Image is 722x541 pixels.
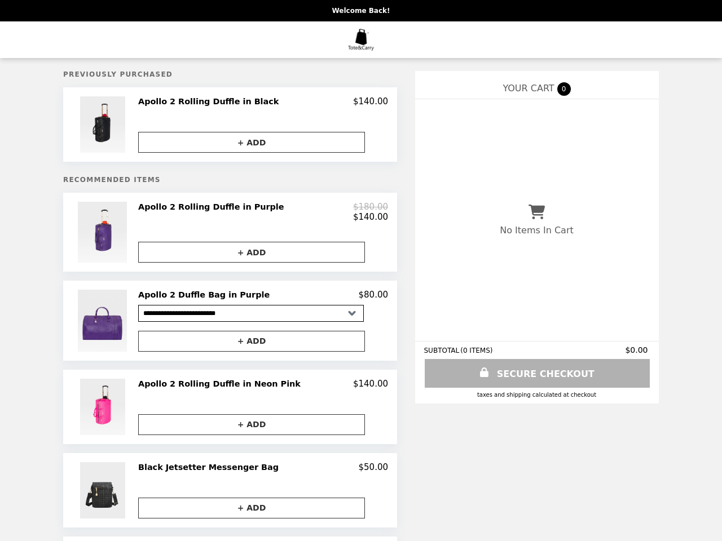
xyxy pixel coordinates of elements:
p: $140.00 [353,212,388,222]
button: + ADD [138,132,365,153]
h2: Black Jetsetter Messenger Bag [138,462,283,472]
span: SUBTOTAL [424,347,461,354]
p: No Items In Cart [500,225,574,236]
img: Apollo 2 Duffle Bag in Purple [78,290,130,351]
p: $140.00 [353,379,388,389]
h5: Recommended Items [63,176,397,184]
button: + ADD [138,242,365,263]
img: Black Jetsetter Messenger Bag [80,462,128,518]
button: + ADD [138,498,365,518]
h2: Apollo 2 Rolling Duffle in Black [138,96,283,107]
h2: Apollo 2 Rolling Duffle in Purple [138,202,289,212]
img: Apollo 2 Rolling Duffle in Black [80,96,128,153]
p: $180.00 [353,202,388,212]
span: YOUR CART [503,83,554,94]
img: Apollo 2 Rolling Duffle in Neon Pink [80,379,128,435]
p: $80.00 [359,290,389,300]
img: Apollo 2 Rolling Duffle in Purple [78,202,130,263]
div: Taxes and Shipping calculated at checkout [424,392,650,398]
select: Select a product variant [138,305,364,322]
p: $50.00 [359,462,389,472]
h2: Apollo 2 Duffle Bag in Purple [138,290,274,300]
h2: Apollo 2 Rolling Duffle in Neon Pink [138,379,305,389]
p: $140.00 [353,96,388,107]
span: $0.00 [626,345,650,354]
h5: Previously Purchased [63,70,397,78]
button: + ADD [138,331,365,352]
p: Welcome Back! [332,7,390,15]
img: Brand Logo [345,28,377,51]
span: 0 [557,82,571,96]
button: + ADD [138,414,365,435]
span: ( 0 ITEMS ) [461,347,493,354]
